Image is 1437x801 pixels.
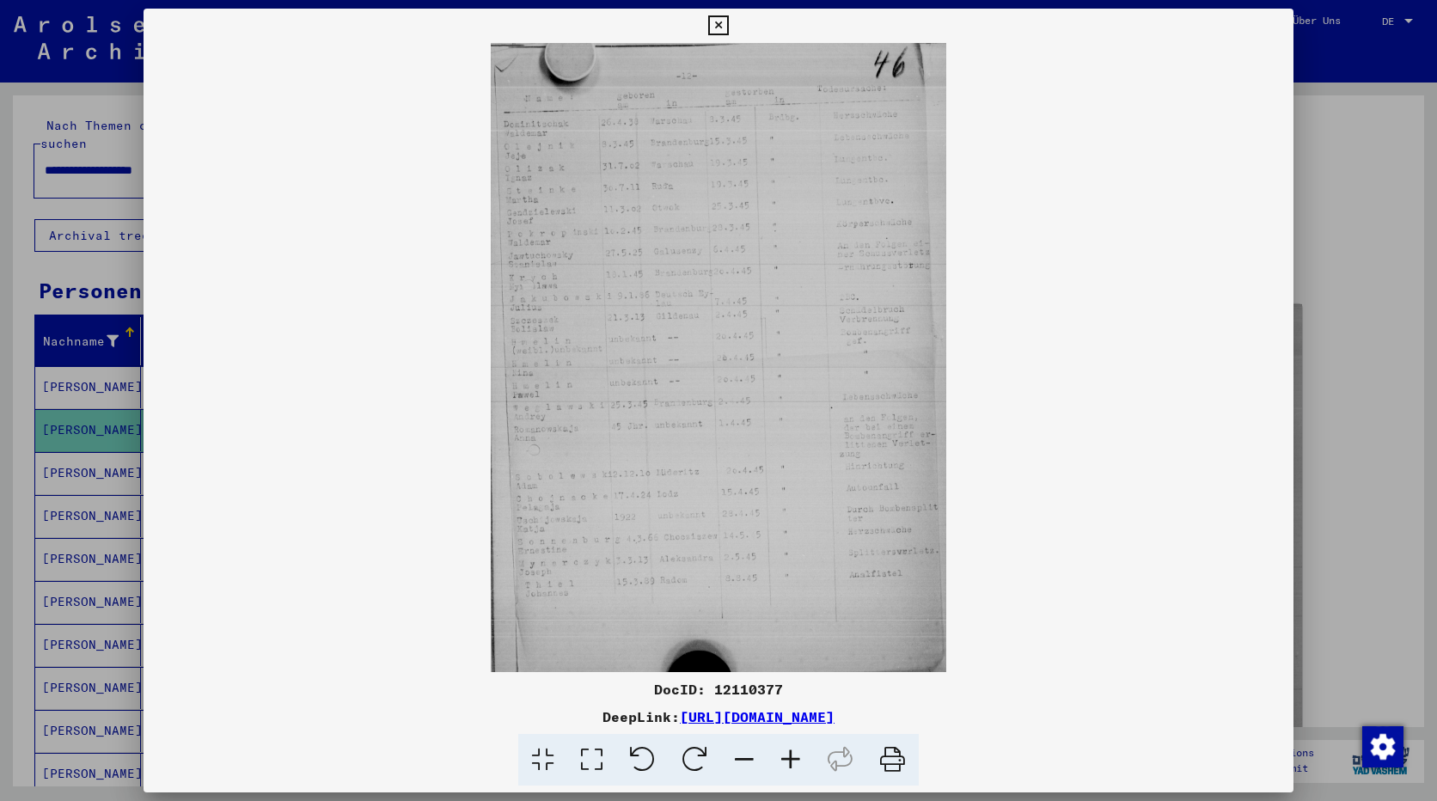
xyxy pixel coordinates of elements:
a: [URL][DOMAIN_NAME] [680,708,835,725]
div: DeepLink: [144,706,1293,727]
div: Zustimmung ändern [1361,725,1403,767]
div: DocID: 12110377 [144,679,1293,700]
img: 001.jpg [144,43,1293,672]
img: Zustimmung ändern [1362,726,1403,767]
